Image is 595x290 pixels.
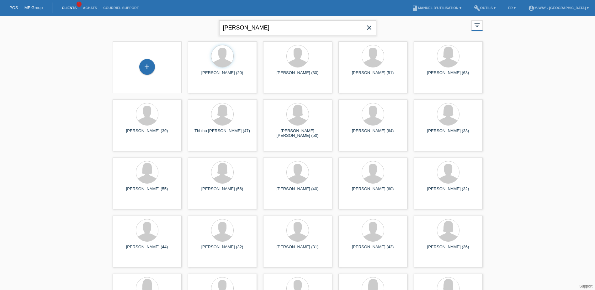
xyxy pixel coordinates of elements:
div: [PERSON_NAME] (60) [343,186,402,196]
a: account_circlem-way - [GEOGRAPHIC_DATA] ▾ [525,6,592,10]
a: FR ▾ [505,6,519,10]
a: Clients [59,6,80,10]
div: [PERSON_NAME] (51) [343,70,402,80]
i: account_circle [528,5,534,11]
i: build [474,5,480,11]
div: [PERSON_NAME] (20) [193,70,252,80]
div: [PERSON_NAME] (56) [193,186,252,196]
div: [PERSON_NAME] (44) [118,244,177,255]
i: book [412,5,418,11]
div: Thi thu [PERSON_NAME] (47) [193,128,252,138]
a: Courriel Support [100,6,142,10]
a: buildOutils ▾ [471,6,499,10]
div: [PERSON_NAME] (40) [268,186,327,196]
a: Achats [80,6,100,10]
div: [PERSON_NAME] (33) [419,128,478,138]
div: [PERSON_NAME] (63) [419,70,478,80]
span: 1 [77,2,82,7]
div: [PERSON_NAME] (55) [118,186,177,196]
div: [PERSON_NAME] (31) [268,244,327,255]
div: [PERSON_NAME] (30) [268,70,327,80]
input: Recherche... [219,20,376,35]
i: filter_list [474,22,481,29]
div: [PERSON_NAME] [PERSON_NAME] (50) [268,128,327,138]
div: [PERSON_NAME] (32) [193,244,252,255]
div: Enregistrer le client [140,62,155,72]
div: [PERSON_NAME] (32) [419,186,478,196]
div: [PERSON_NAME] (39) [118,128,177,138]
a: bookManuel d’utilisation ▾ [409,6,465,10]
i: close [365,24,373,31]
div: [PERSON_NAME] (64) [343,128,402,138]
div: [PERSON_NAME] (42) [343,244,402,255]
div: [PERSON_NAME] (36) [419,244,478,255]
a: Support [579,284,592,288]
a: POS — MF Group [9,5,43,10]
